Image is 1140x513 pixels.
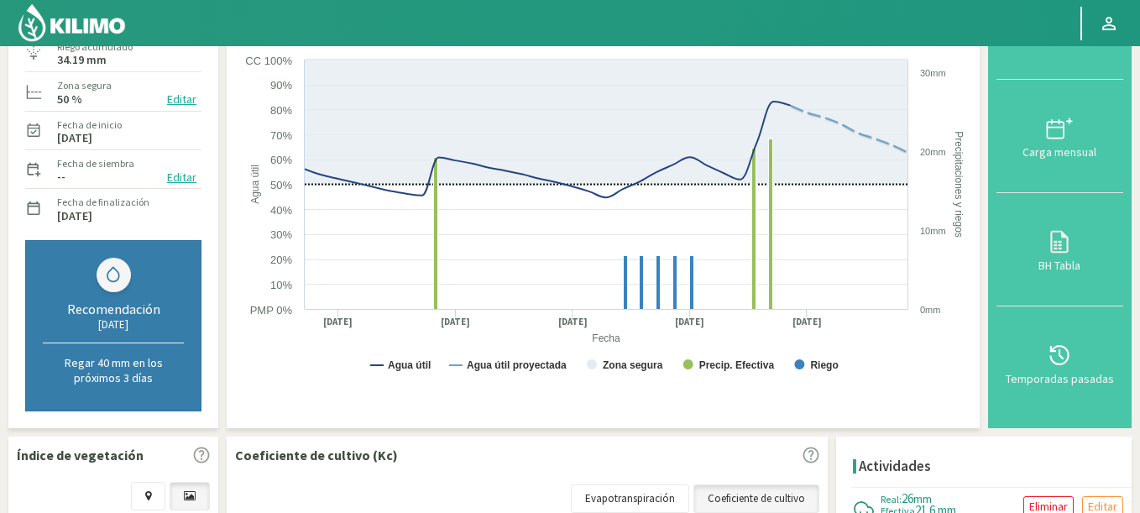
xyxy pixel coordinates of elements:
a: Evapotranspiración [571,484,689,513]
label: 50 % [57,94,82,105]
text: 30% [270,228,292,241]
label: 34.19 mm [57,55,107,65]
text: PMP 0% [250,304,293,317]
text: 30mm [920,68,946,78]
text: 60% [270,154,292,166]
div: Carga mensual [1001,146,1118,158]
p: Coeficiente de cultivo (Kc) [235,445,398,465]
span: 26 [902,490,913,506]
text: [DATE] [323,316,353,328]
text: [DATE] [441,316,470,328]
div: BH Tabla [1001,259,1118,271]
text: 80% [270,104,292,117]
text: 20% [270,254,292,266]
text: 50% [270,179,292,191]
text: CC 100% [245,55,292,67]
text: [DATE] [558,316,588,328]
text: 20mm [920,147,946,157]
div: Temporadas pasadas [1001,373,1118,385]
button: Temporadas pasadas [996,306,1123,420]
label: [DATE] [57,211,92,222]
div: Recomendación [43,301,184,317]
label: Zona segura [57,78,112,93]
button: BH Tabla [996,193,1123,306]
span: mm [913,491,932,506]
text: Agua útil [249,165,261,204]
button: Editar [162,168,201,187]
button: Editar [162,90,201,109]
label: -- [57,171,65,182]
text: 90% [270,79,292,92]
label: Fecha de siembra [57,156,134,171]
label: Fecha de finalización [57,195,149,210]
text: Zona segura [603,359,663,371]
img: Kilimo [17,3,127,43]
text: Agua útil [388,359,431,371]
text: 40% [270,204,292,217]
text: 70% [270,129,292,142]
text: Fecha [592,332,620,344]
button: Carga mensual [996,80,1123,193]
a: Coeficiente de cultivo [693,484,819,513]
label: Fecha de inicio [57,118,122,133]
div: [DATE] [43,317,184,332]
text: 0mm [920,305,940,315]
span: Real: [881,493,902,505]
text: Precip. Efectiva [699,359,775,371]
text: [DATE] [675,316,704,328]
label: [DATE] [57,133,92,144]
text: Precipitaciones y riegos [953,131,965,238]
text: 10mm [920,226,946,236]
text: [DATE] [792,316,822,328]
text: Riego [810,359,838,371]
text: Agua útil proyectada [467,359,567,371]
label: Riego acumulado [57,39,133,55]
p: Regar 40 mm en los próximos 3 días [43,355,184,385]
h4: Actividades [859,458,931,474]
p: Índice de vegetación [17,445,144,465]
text: 10% [270,279,292,291]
